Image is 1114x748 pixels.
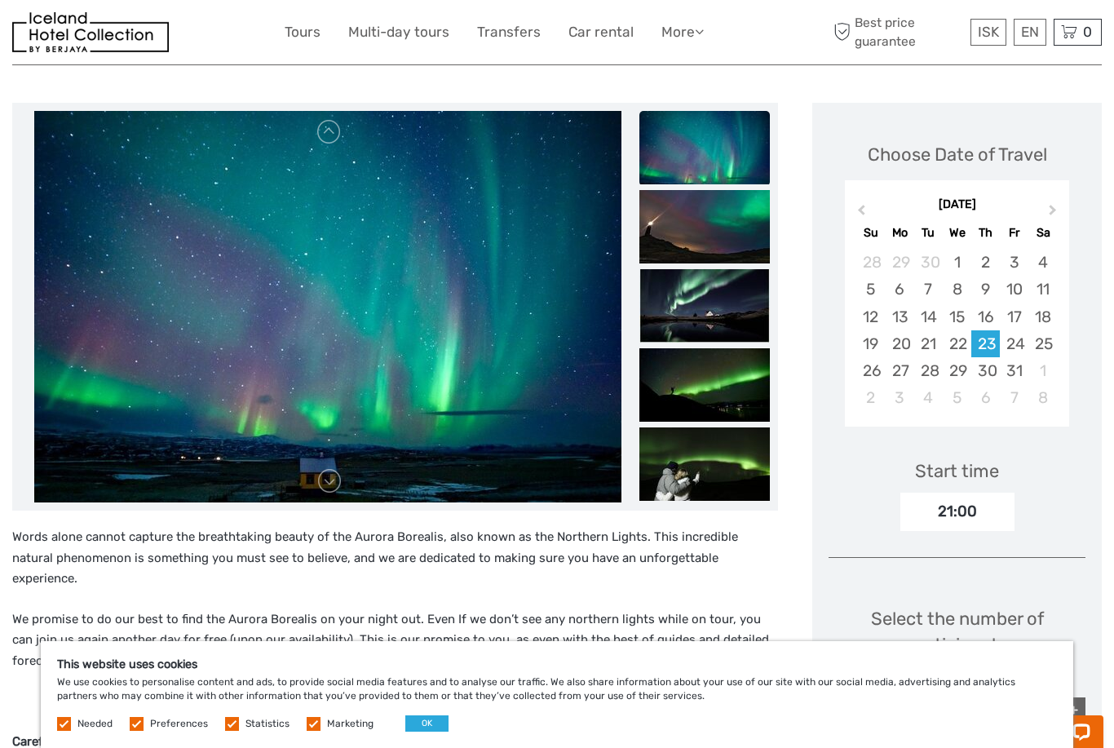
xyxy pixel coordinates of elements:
[41,641,1073,748] div: We use cookies to personalise content and ads, to provide social media features and to analyse ou...
[1028,276,1057,303] div: Choose Saturday, October 11th, 2025
[23,29,184,42] p: Chat now
[1014,19,1046,46] div: EN
[12,12,169,52] img: 481-8f989b07-3259-4bb0-90ed-3da368179bdc_logo_small.jpg
[886,330,914,357] div: Choose Monday, October 20th, 2025
[568,20,634,44] a: Car rental
[12,527,778,590] p: Words alone cannot capture the breathtaking beauty of the Aurora Borealis, also known as the Nort...
[943,357,971,384] div: Choose Wednesday, October 29th, 2025
[639,427,770,501] img: f09435189cc74ea997d4b5449dbb431f_slider_thumbnail.jpg
[868,142,1047,167] div: Choose Date of Travel
[856,222,885,244] div: Su
[348,20,449,44] a: Multi-day tours
[77,717,113,731] label: Needed
[1000,222,1028,244] div: Fr
[477,20,541,44] a: Transfers
[1028,303,1057,330] div: Choose Saturday, October 18th, 2025
[856,249,885,276] div: Choose Sunday, September 28th, 2025
[971,222,1000,244] div: Th
[856,384,885,411] div: Choose Sunday, November 2nd, 2025
[886,303,914,330] div: Choose Monday, October 13th, 2025
[856,330,885,357] div: Choose Sunday, October 19th, 2025
[886,384,914,411] div: Choose Monday, November 3rd, 2025
[639,348,770,422] img: 0040ebbe407e4651a2e85cb28f70d7b5_slider_thumbnail.jpg
[914,303,943,330] div: Choose Tuesday, October 14th, 2025
[1000,249,1028,276] div: Choose Friday, October 3rd, 2025
[971,357,1000,384] div: Choose Thursday, October 30th, 2025
[943,330,971,357] div: Choose Wednesday, October 22nd, 2025
[847,201,873,227] button: Previous Month
[971,303,1000,330] div: Choose Thursday, October 16th, 2025
[856,303,885,330] div: Choose Sunday, October 12th, 2025
[850,249,1063,411] div: month 2025-10
[971,330,1000,357] div: Choose Thursday, October 23rd, 2025
[285,20,320,44] a: Tours
[188,25,207,45] button: Open LiveChat chat widget
[829,14,966,50] span: Best price guarantee
[971,276,1000,303] div: Choose Thursday, October 9th, 2025
[845,197,1069,214] div: [DATE]
[971,384,1000,411] div: Choose Thursday, November 6th, 2025
[1028,330,1057,357] div: Choose Saturday, October 25th, 2025
[57,657,1057,671] h5: This website uses cookies
[661,20,704,44] a: More
[34,111,621,502] img: 7b10c2ed7d464e8ba987b42cc1113a35_main_slider.jpg
[914,384,943,411] div: Choose Tuesday, November 4th, 2025
[1000,276,1028,303] div: Choose Friday, October 10th, 2025
[943,303,971,330] div: Choose Wednesday, October 15th, 2025
[639,269,770,343] img: e4424fe0495f47ce9cd929889794f304_slider_thumbnail.jpg
[914,276,943,303] div: Choose Tuesday, October 7th, 2025
[886,276,914,303] div: Choose Monday, October 6th, 2025
[914,330,943,357] div: Choose Tuesday, October 21st, 2025
[856,276,885,303] div: Choose Sunday, October 5th, 2025
[915,458,999,484] div: Start time
[900,493,1015,530] div: 21:00
[886,249,914,276] div: Choose Monday, September 29th, 2025
[856,357,885,384] div: Choose Sunday, October 26th, 2025
[978,24,999,40] span: ISK
[886,357,914,384] div: Choose Monday, October 27th, 2025
[639,111,770,184] img: 7b10c2ed7d464e8ba987b42cc1113a35_slider_thumbnail.jpg
[914,249,943,276] div: Choose Tuesday, September 30th, 2025
[1000,330,1028,357] div: Choose Friday, October 24th, 2025
[971,249,1000,276] div: Choose Thursday, October 2nd, 2025
[914,222,943,244] div: Tu
[1081,24,1094,40] span: 0
[639,190,770,263] img: 620f1439602b4a4588db59d06174df7a_slider_thumbnail.jpg
[150,717,208,731] label: Preferences
[943,249,971,276] div: Choose Wednesday, October 1st, 2025
[1000,384,1028,411] div: Choose Friday, November 7th, 2025
[1041,201,1068,227] button: Next Month
[886,222,914,244] div: Mo
[245,717,290,731] label: Statistics
[1000,303,1028,330] div: Choose Friday, October 17th, 2025
[943,384,971,411] div: Choose Wednesday, November 5th, 2025
[914,357,943,384] div: Choose Tuesday, October 28th, 2025
[943,276,971,303] div: Choose Wednesday, October 8th, 2025
[829,606,1085,680] div: Select the number of participants
[327,717,374,731] label: Marketing
[1028,249,1057,276] div: Choose Saturday, October 4th, 2025
[1000,357,1028,384] div: Choose Friday, October 31st, 2025
[12,609,778,672] p: We promise to do our best to find the Aurora Borealis on your night out. Even If we don’t see any...
[1028,222,1057,244] div: Sa
[1028,384,1057,411] div: Choose Saturday, November 8th, 2025
[405,715,449,732] button: OK
[1028,357,1057,384] div: Choose Saturday, November 1st, 2025
[943,222,971,244] div: We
